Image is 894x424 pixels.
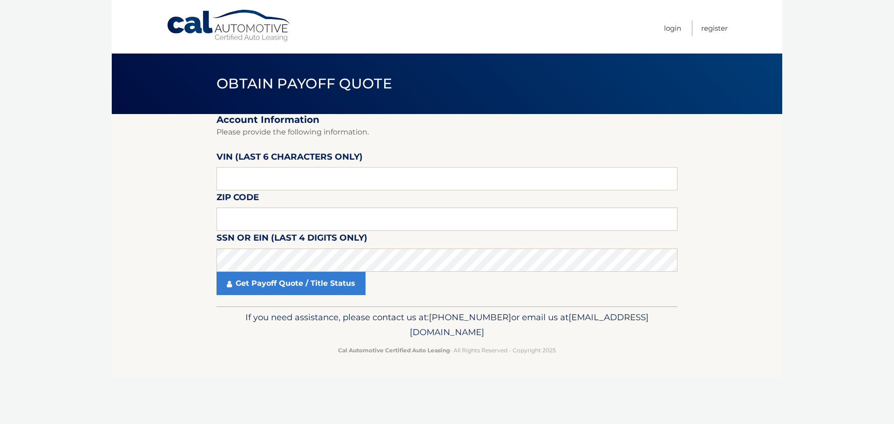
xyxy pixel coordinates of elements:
p: - All Rights Reserved - Copyright 2025 [223,345,671,355]
span: [PHONE_NUMBER] [429,312,511,323]
label: Zip Code [217,190,259,208]
a: Register [701,20,728,36]
p: If you need assistance, please contact us at: or email us at [223,310,671,340]
strong: Cal Automotive Certified Auto Leasing [338,347,450,354]
span: Obtain Payoff Quote [217,75,392,92]
h2: Account Information [217,114,677,126]
a: Get Payoff Quote / Title Status [217,272,366,295]
a: Login [664,20,681,36]
a: Cal Automotive [166,9,292,42]
p: Please provide the following information. [217,126,677,139]
label: VIN (last 6 characters only) [217,150,363,167]
label: SSN or EIN (last 4 digits only) [217,231,367,248]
